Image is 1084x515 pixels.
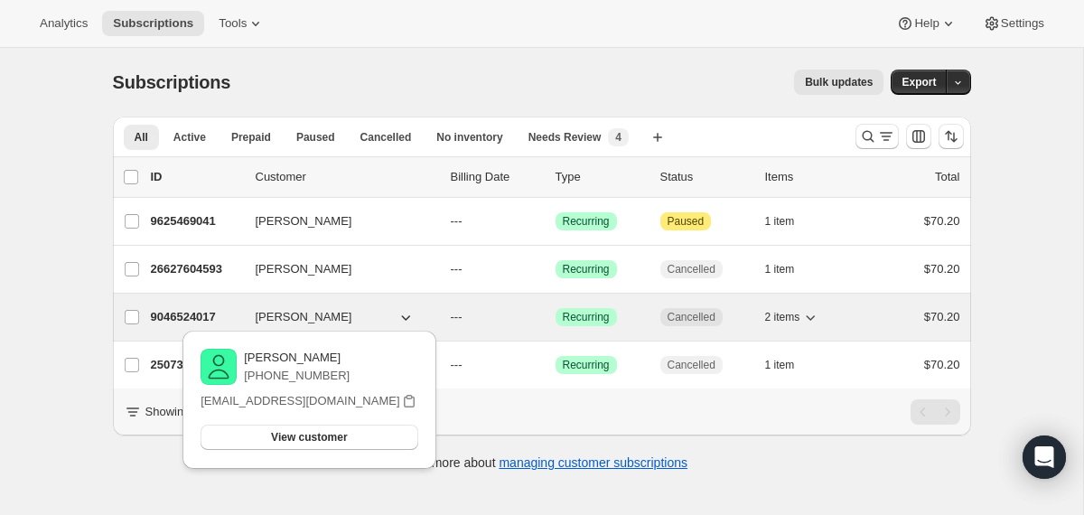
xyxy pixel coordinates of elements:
[451,262,463,276] span: ---
[102,11,204,36] button: Subscriptions
[113,16,193,31] span: Subscriptions
[201,425,417,450] button: View customer
[40,16,88,31] span: Analytics
[499,455,687,470] a: managing customer subscriptions
[173,130,206,145] span: Active
[765,209,815,234] button: 1 item
[245,207,425,236] button: [PERSON_NAME]
[765,310,800,324] span: 2 items
[208,11,276,36] button: Tools
[151,260,241,278] p: 26627604593
[563,214,610,229] span: Recurring
[151,356,241,374] p: 25073418353
[256,260,352,278] span: [PERSON_NAME]
[151,304,960,330] div: 9046524017[PERSON_NAME]---SuccessRecurringCancelled2 items$70.20
[914,16,939,31] span: Help
[151,212,241,230] p: 9625469041
[145,403,246,421] p: Showing 1 to 4 of 4
[451,310,463,323] span: ---
[244,349,350,367] p: [PERSON_NAME]
[765,168,855,186] div: Items
[902,75,936,89] span: Export
[660,168,751,186] p: Status
[271,430,347,445] span: View customer
[245,303,425,332] button: [PERSON_NAME]
[668,310,715,324] span: Cancelled
[765,352,815,378] button: 1 item
[451,358,463,371] span: ---
[939,124,964,149] button: Sort the results
[891,70,947,95] button: Export
[924,358,960,371] span: $70.20
[924,214,960,228] span: $70.20
[643,125,672,150] button: Create new view
[885,11,967,36] button: Help
[436,130,502,145] span: No inventory
[765,262,795,276] span: 1 item
[1001,16,1044,31] span: Settings
[113,72,231,92] span: Subscriptions
[765,257,815,282] button: 1 item
[765,304,820,330] button: 2 items
[563,358,610,372] span: Recurring
[765,358,795,372] span: 1 item
[906,124,931,149] button: Customize table column order and visibility
[935,168,959,186] p: Total
[563,262,610,276] span: Recurring
[219,16,247,31] span: Tools
[151,168,241,186] p: ID
[296,130,335,145] span: Paused
[528,130,602,145] span: Needs Review
[668,214,705,229] span: Paused
[924,262,960,276] span: $70.20
[256,168,436,186] p: Customer
[1023,435,1066,479] div: Open Intercom Messenger
[29,11,98,36] button: Analytics
[360,130,412,145] span: Cancelled
[451,214,463,228] span: ---
[256,308,352,326] span: [PERSON_NAME]
[924,310,960,323] span: $70.20
[396,454,687,472] p: Learn more about
[855,124,899,149] button: Search and filter results
[151,257,960,282] div: 26627604593[PERSON_NAME]---SuccessRecurringCancelled1 item$70.20
[201,392,399,410] p: [EMAIL_ADDRESS][DOMAIN_NAME]
[668,358,715,372] span: Cancelled
[615,130,621,145] span: 4
[765,214,795,229] span: 1 item
[805,75,873,89] span: Bulk updates
[135,130,148,145] span: All
[563,310,610,324] span: Recurring
[151,209,960,234] div: 9625469041[PERSON_NAME]---SuccessRecurringAttentionPaused1 item$70.20
[256,212,352,230] span: [PERSON_NAME]
[794,70,883,95] button: Bulk updates
[151,168,960,186] div: IDCustomerBilling DateTypeStatusItemsTotal
[231,130,271,145] span: Prepaid
[556,168,646,186] div: Type
[151,352,960,378] div: 25073418353[PERSON_NAME]---SuccessRecurringCancelled1 item$70.20
[151,308,241,326] p: 9046524017
[972,11,1055,36] button: Settings
[245,255,425,284] button: [PERSON_NAME]
[451,168,541,186] p: Billing Date
[201,349,237,385] img: variant image
[911,399,960,425] nav: Pagination
[668,262,715,276] span: Cancelled
[244,367,350,385] p: [PHONE_NUMBER]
